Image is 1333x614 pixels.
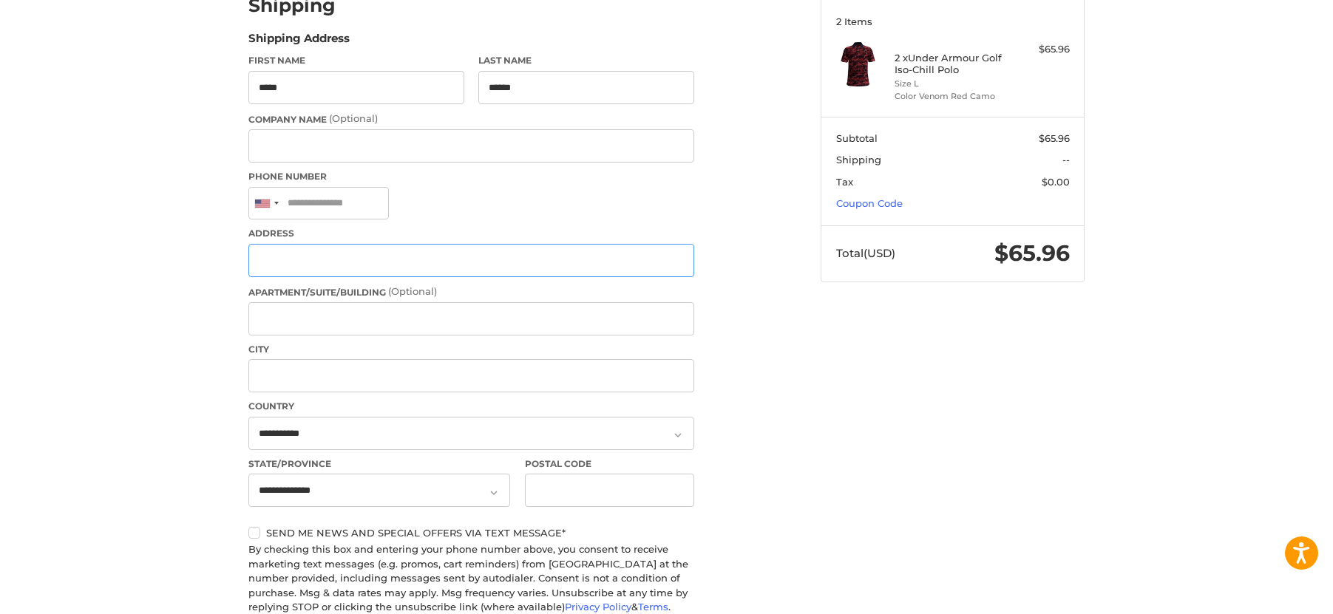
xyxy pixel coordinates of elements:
[836,176,853,188] span: Tax
[1011,42,1070,57] div: $65.96
[1039,132,1070,144] span: $65.96
[248,284,694,299] label: Apartment/Suite/Building
[895,90,1008,103] li: Color Venom Red Camo
[249,188,283,219] div: United States: +1
[836,197,903,209] a: Coupon Code
[248,112,694,126] label: Company Name
[836,132,878,144] span: Subtotal
[388,285,437,297] small: (Optional)
[565,601,631,613] a: Privacy Policy
[1211,574,1333,614] iframe: Google Customer Reviews
[248,527,694,539] label: Send me news and special offers via text message*
[1042,176,1070,188] span: $0.00
[248,400,694,413] label: Country
[248,457,510,471] label: State/Province
[895,52,1008,76] h4: 2 x Under Armour Golf Iso-Chill Polo
[478,54,694,67] label: Last Name
[248,227,694,240] label: Address
[994,239,1070,267] span: $65.96
[248,343,694,356] label: City
[836,246,895,260] span: Total (USD)
[329,112,378,124] small: (Optional)
[895,78,1008,90] li: Size L
[836,154,881,166] span: Shipping
[525,457,695,471] label: Postal Code
[248,54,464,67] label: First Name
[248,170,694,183] label: Phone Number
[836,16,1070,27] h3: 2 Items
[638,601,668,613] a: Terms
[1062,154,1070,166] span: --
[248,30,350,54] legend: Shipping Address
